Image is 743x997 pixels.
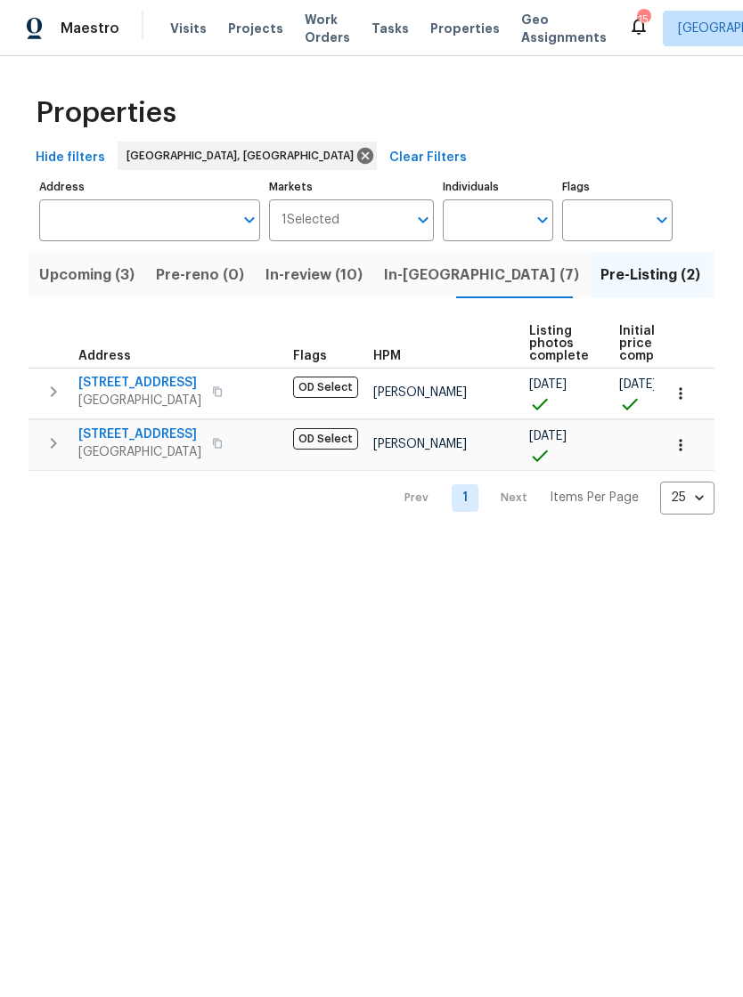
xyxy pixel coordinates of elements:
[293,377,358,398] span: OD Select
[649,207,674,232] button: Open
[282,213,339,228] span: 1 Selected
[265,263,363,288] span: In-review (10)
[61,20,119,37] span: Maestro
[529,378,567,391] span: [DATE]
[530,207,555,232] button: Open
[305,11,350,46] span: Work Orders
[78,392,201,409] span: [GEOGRAPHIC_DATA]
[382,142,474,174] button: Clear Filters
[237,207,262,232] button: Open
[600,263,700,288] span: Pre-Listing (2)
[156,263,244,288] span: Pre-reno (0)
[293,428,358,450] span: OD Select
[637,11,649,28] div: 15
[529,430,567,442] span: [DATE]
[127,147,361,165] span: [GEOGRAPHIC_DATA], [GEOGRAPHIC_DATA]
[373,386,467,399] span: [PERSON_NAME]
[619,378,657,391] span: [DATE]
[529,325,589,362] span: Listing photos complete
[78,426,201,443] span: [STREET_ADDRESS]
[619,325,679,362] span: Initial list price complete
[118,142,377,170] div: [GEOGRAPHIC_DATA], [GEOGRAPHIC_DATA]
[430,20,500,37] span: Properties
[411,207,436,232] button: Open
[373,438,467,450] span: [PERSON_NAME]
[78,374,201,392] span: [STREET_ADDRESS]
[293,350,327,362] span: Flags
[389,147,467,169] span: Clear Filters
[269,182,435,192] label: Markets
[371,22,409,35] span: Tasks
[39,182,260,192] label: Address
[36,104,176,122] span: Properties
[29,142,112,174] button: Hide filters
[170,20,207,37] span: Visits
[373,350,401,362] span: HPM
[562,182,673,192] label: Flags
[36,147,105,169] span: Hide filters
[660,474,714,521] div: 25
[78,443,201,461] span: [GEOGRAPHIC_DATA]
[78,350,131,362] span: Address
[452,484,478,512] a: Goto page 1
[39,263,135,288] span: Upcoming (3)
[228,20,283,37] span: Projects
[384,263,579,288] span: In-[GEOGRAPHIC_DATA] (7)
[550,489,639,507] p: Items Per Page
[443,182,553,192] label: Individuals
[521,11,607,46] span: Geo Assignments
[388,482,714,515] nav: Pagination Navigation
